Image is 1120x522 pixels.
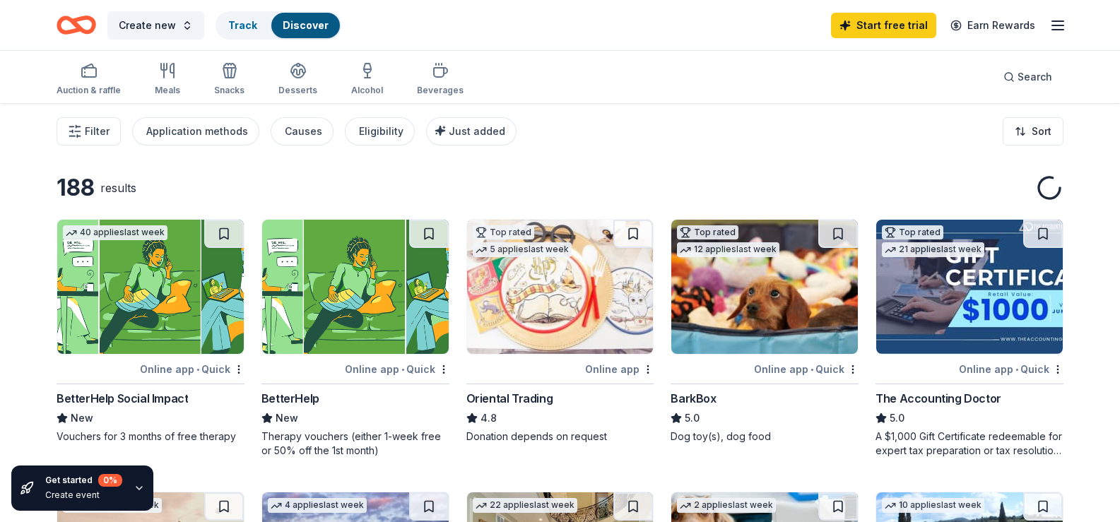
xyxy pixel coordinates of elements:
[278,57,317,103] button: Desserts
[214,85,244,96] div: Snacks
[57,390,188,407] div: BetterHelp Social Impact
[1003,117,1063,146] button: Sort
[119,17,176,34] span: Create new
[473,242,572,257] div: 5 applies last week
[57,57,121,103] button: Auction & raffle
[261,429,449,458] div: Therapy vouchers (either 1-week free or 50% off the 1st month)
[262,220,449,354] img: Image for BetterHelp
[959,360,1063,378] div: Online app Quick
[283,19,329,31] a: Discover
[351,85,383,96] div: Alcohol
[1015,364,1018,375] span: •
[876,219,1063,458] a: Image for The Accounting DoctorTop rated21 applieslast weekOnline app•QuickThe Accounting Doctor5...
[85,123,110,140] span: Filter
[467,220,654,354] img: Image for Oriental Trading
[351,57,383,103] button: Alcohol
[216,11,341,40] button: TrackDiscover
[359,123,403,140] div: Eligibility
[449,125,505,137] span: Just added
[417,57,464,103] button: Beverages
[268,498,367,513] div: 4 applies last week
[261,390,319,407] div: BetterHelp
[677,242,779,257] div: 12 applies last week
[57,220,244,354] img: Image for BetterHelp Social Impact
[890,410,904,427] span: 5.0
[57,174,95,202] div: 188
[473,498,577,513] div: 22 applies last week
[155,85,180,96] div: Meals
[677,498,776,513] div: 2 applies last week
[57,117,121,146] button: Filter
[810,364,813,375] span: •
[140,360,244,378] div: Online app Quick
[882,225,943,239] div: Top rated
[473,225,534,239] div: Top rated
[285,123,322,140] div: Causes
[345,117,415,146] button: Eligibility
[671,220,858,354] img: Image for BarkBox
[685,410,700,427] span: 5.0
[45,474,122,487] div: Get started
[57,85,121,96] div: Auction & raffle
[100,179,136,196] div: results
[754,360,859,378] div: Online app Quick
[585,360,654,378] div: Online app
[146,123,248,140] div: Application methods
[942,13,1044,38] a: Earn Rewards
[831,13,936,38] a: Start free trial
[466,429,654,444] div: Donation depends on request
[876,220,1063,354] img: Image for The Accounting Doctor
[466,390,553,407] div: Oriental Trading
[132,117,259,146] button: Application methods
[276,410,298,427] span: New
[196,364,199,375] span: •
[671,390,716,407] div: BarkBox
[671,429,859,444] div: Dog toy(s), dog food
[481,410,497,427] span: 4.8
[345,360,449,378] div: Online app Quick
[98,474,122,487] div: 0 %
[155,57,180,103] button: Meals
[271,117,334,146] button: Causes
[63,225,167,240] div: 40 applies last week
[401,364,404,375] span: •
[57,429,244,444] div: Vouchers for 3 months of free therapy
[1032,123,1051,140] span: Sort
[261,219,449,458] a: Image for BetterHelpOnline app•QuickBetterHelpNewTherapy vouchers (either 1-week free or 50% off ...
[107,11,204,40] button: Create new
[426,117,517,146] button: Just added
[214,57,244,103] button: Snacks
[57,219,244,444] a: Image for BetterHelp Social Impact40 applieslast weekOnline app•QuickBetterHelp Social ImpactNewV...
[671,219,859,444] a: Image for BarkBoxTop rated12 applieslast weekOnline app•QuickBarkBox5.0Dog toy(s), dog food
[45,490,122,501] div: Create event
[71,410,93,427] span: New
[876,429,1063,458] div: A $1,000 Gift Certificate redeemable for expert tax preparation or tax resolution services—recipi...
[876,390,1001,407] div: The Accounting Doctor
[882,242,984,257] div: 21 applies last week
[992,63,1063,91] button: Search
[1018,69,1052,85] span: Search
[278,85,317,96] div: Desserts
[57,8,96,42] a: Home
[466,219,654,444] a: Image for Oriental TradingTop rated5 applieslast weekOnline appOriental Trading4.8Donation depend...
[677,225,738,239] div: Top rated
[882,498,984,513] div: 10 applies last week
[228,19,257,31] a: Track
[417,85,464,96] div: Beverages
